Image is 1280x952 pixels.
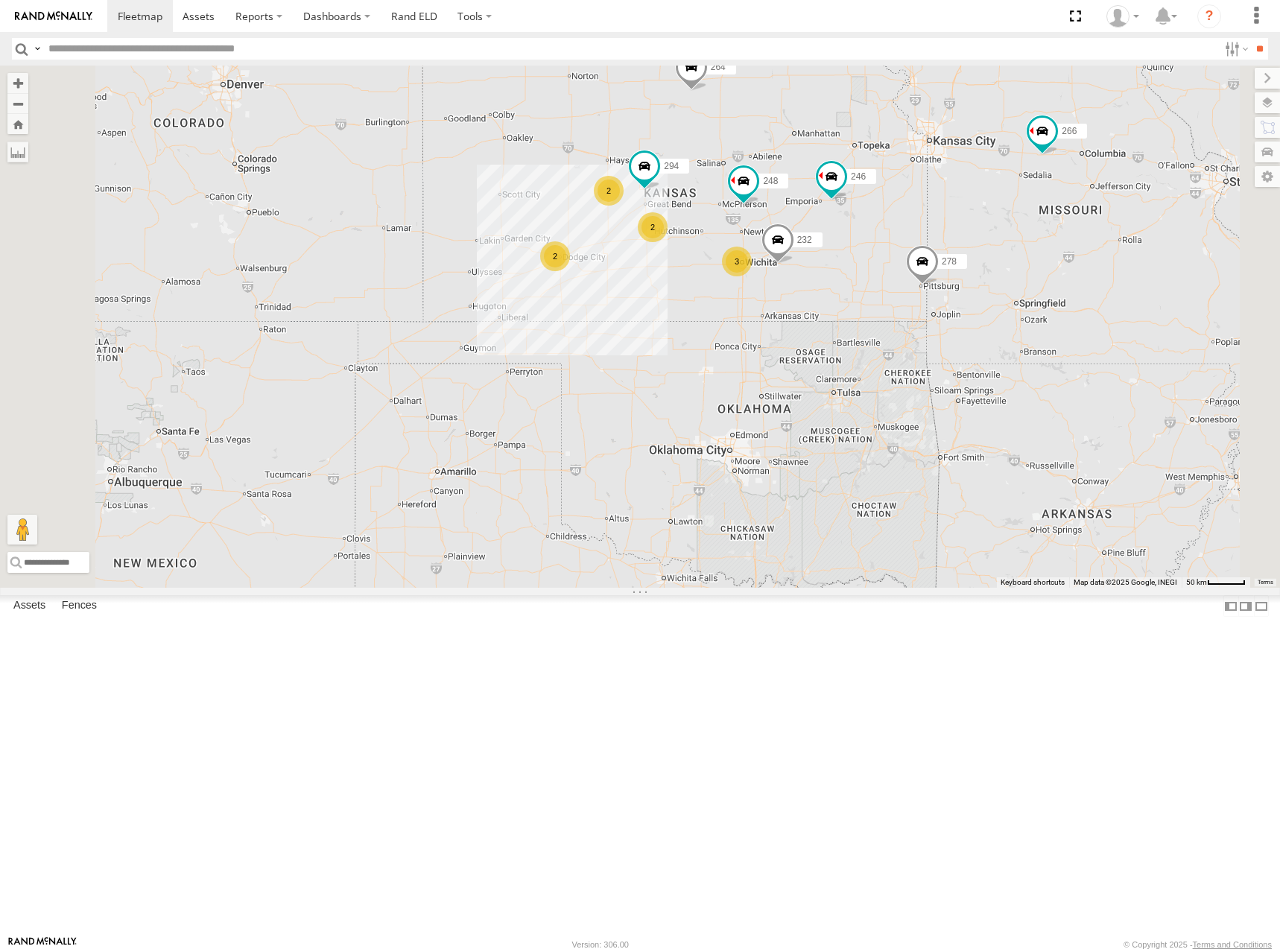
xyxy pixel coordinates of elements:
[1101,5,1144,28] div: Shane Miller
[763,175,778,185] span: 248
[7,114,28,134] button: Zoom Home
[54,596,104,617] label: Fences
[7,515,37,545] button: Drag Pegman onto the map to open Street View
[1219,38,1251,60] label: Search Filter Options
[722,247,752,276] div: 3
[1001,577,1065,588] button: Keyboard shortcuts
[1124,940,1272,949] div: © Copyright 2025 -
[572,940,629,949] div: Version: 306.00
[1255,166,1280,187] label: Map Settings
[1238,595,1253,617] label: Dock Summary Table to the Right
[7,93,28,114] button: Zoom out
[1182,577,1250,588] button: Map Scale: 50 km per 48 pixels
[1074,578,1177,586] span: Map data ©2025 Google, INEGI
[1062,125,1077,136] span: 266
[540,241,570,271] div: 2
[15,11,92,22] img: rand-logo.svg
[1193,940,1272,949] a: Terms and Conditions
[8,937,77,952] a: Visit our Website
[638,212,668,242] div: 2
[1197,4,1221,28] i: ?
[1186,578,1207,586] span: 50 km
[1223,595,1238,617] label: Dock Summary Table to the Left
[942,256,957,267] span: 278
[797,234,812,244] span: 232
[851,171,866,182] span: 246
[594,176,624,206] div: 2
[711,61,726,72] span: 264
[664,161,679,171] span: 294
[7,142,28,162] label: Measure
[7,73,28,93] button: Zoom in
[1254,595,1269,617] label: Hide Summary Table
[1258,579,1273,585] a: Terms (opens in new tab)
[6,596,53,617] label: Assets
[31,38,43,60] label: Search Query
